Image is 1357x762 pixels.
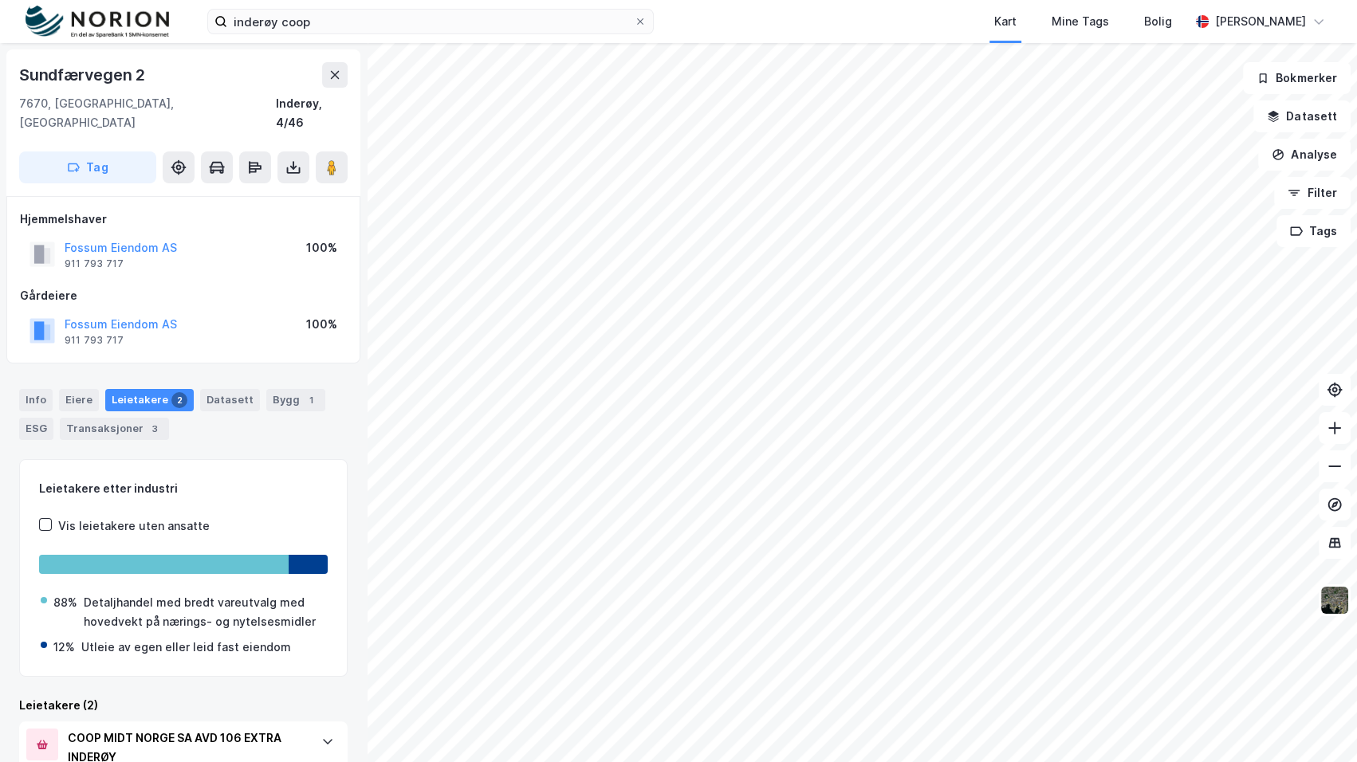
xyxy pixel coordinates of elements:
[26,6,169,38] img: norion-logo.80e7a08dc31c2e691866.png
[1258,139,1351,171] button: Analyse
[19,696,348,715] div: Leietakere (2)
[60,418,169,440] div: Transaksjoner
[1277,685,1357,762] div: Kontrollprogram for chat
[1277,685,1357,762] iframe: Chat Widget
[1253,100,1351,132] button: Datasett
[171,392,187,408] div: 2
[1144,12,1172,31] div: Bolig
[19,151,156,183] button: Tag
[65,334,124,347] div: 911 793 717
[19,94,276,132] div: 7670, [GEOGRAPHIC_DATA], [GEOGRAPHIC_DATA]
[20,286,347,305] div: Gårdeiere
[1274,177,1351,209] button: Filter
[81,638,291,657] div: Utleie av egen eller leid fast eiendom
[105,389,194,411] div: Leietakere
[20,210,347,229] div: Hjemmelshaver
[306,238,337,257] div: 100%
[1243,62,1351,94] button: Bokmerker
[1320,585,1350,615] img: 9k=
[19,62,148,88] div: Sundfærvegen 2
[53,638,75,657] div: 12%
[306,315,337,334] div: 100%
[200,389,260,411] div: Datasett
[59,389,99,411] div: Eiere
[276,94,348,132] div: Inderøy, 4/46
[266,389,325,411] div: Bygg
[84,593,326,631] div: Detaljhandel med bredt vareutvalg med hovedvekt på nærings- og nytelsesmidler
[147,421,163,437] div: 3
[19,389,53,411] div: Info
[1215,12,1306,31] div: [PERSON_NAME]
[53,593,77,612] div: 88%
[65,257,124,270] div: 911 793 717
[303,392,319,408] div: 1
[19,418,53,440] div: ESG
[39,479,328,498] div: Leietakere etter industri
[994,12,1017,31] div: Kart
[1052,12,1109,31] div: Mine Tags
[227,10,634,33] input: Søk på adresse, matrikkel, gårdeiere, leietakere eller personer
[1276,215,1351,247] button: Tags
[58,517,210,536] div: Vis leietakere uten ansatte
